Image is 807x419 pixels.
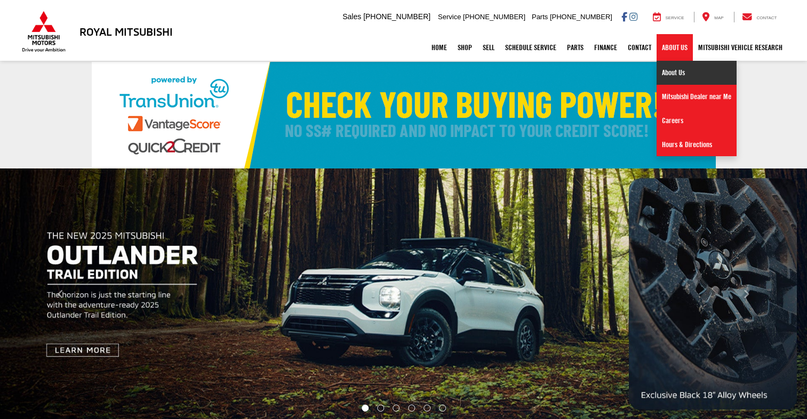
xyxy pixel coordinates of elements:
li: Go to slide number 2. [378,405,385,412]
a: About Us [657,34,693,61]
li: Go to slide number 1. [362,405,369,412]
span: [PHONE_NUMBER] [363,12,430,21]
span: Sales [342,12,361,21]
img: Check Your Buying Power [92,62,716,168]
a: Sell [477,34,500,61]
a: Careers [657,109,737,133]
li: Go to slide number 4. [408,405,415,412]
a: Shop [452,34,477,61]
span: Service [666,15,684,20]
span: [PHONE_NUMBER] [463,13,525,21]
a: Contact [622,34,657,61]
img: Mitsubishi [20,11,68,52]
a: Finance [589,34,622,61]
a: Home [426,34,452,61]
a: Hours & Directions [657,133,737,156]
a: Mitsubishi Vehicle Research [693,34,788,61]
span: Map [714,15,723,20]
span: Contact [756,15,777,20]
span: Service [438,13,461,21]
span: [PHONE_NUMBER] [550,13,612,21]
a: Instagram: Click to visit our Instagram page [629,12,637,21]
a: Mitsubishi Dealer near Me [657,85,737,109]
li: Go to slide number 6. [439,405,446,412]
a: Facebook: Click to visit our Facebook page [621,12,627,21]
li: Go to slide number 3. [393,405,400,412]
a: About Us [657,61,737,85]
a: Parts: Opens in a new tab [562,34,589,61]
a: Schedule Service: Opens in a new tab [500,34,562,61]
a: Service [645,12,692,22]
a: Map [694,12,731,22]
span: Parts [532,13,548,21]
li: Go to slide number 5. [424,405,430,412]
button: Click to view next picture. [686,190,807,399]
a: Contact [734,12,785,22]
h3: Royal Mitsubishi [79,26,173,37]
